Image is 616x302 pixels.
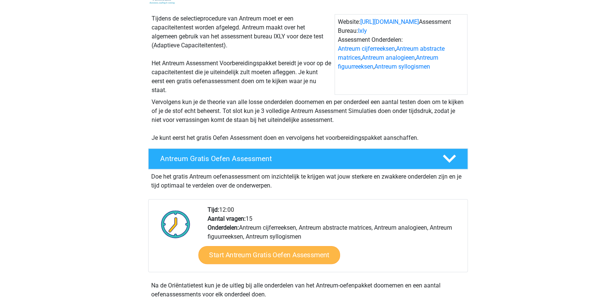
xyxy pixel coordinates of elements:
div: 12:00 15 Antreum cijferreeksen, Antreum abstracte matrices, Antreum analogieen, Antreum figuurree... [202,205,467,272]
div: Vervolgens kun je de theorie van alle losse onderdelen doornemen en per onderdeel een aantal test... [149,98,467,142]
b: Onderdelen: [208,224,239,231]
div: Na de Oriëntatietest kun je de uitleg bij alle onderdelen van het Antreum-oefenpakket doornemen e... [148,281,468,299]
a: Antreum analogieen [362,54,415,61]
div: Doe het gratis Antreum oefenassessment om inzichtelijk te krijgen wat jouw sterkere en zwakkere o... [148,169,468,190]
a: Antreum cijferreeksen [338,45,395,52]
a: [URL][DOMAIN_NAME] [360,18,419,25]
b: Tijd: [208,206,219,213]
a: Ixly [358,27,367,34]
b: Aantal vragen: [208,215,246,222]
a: Antreum syllogismen [374,63,430,70]
h4: Antreum Gratis Oefen Assessment [160,154,430,163]
a: Start Antreum Gratis Oefen Assessment [198,246,340,264]
div: Tijdens de selectieprocedure van Antreum moet er een capaciteitentest worden afgelegd. Antreum ma... [149,14,335,95]
a: Antreum Gratis Oefen Assessment [145,148,471,169]
img: Klok [157,205,195,243]
a: Antreum figuurreeksen [338,54,438,70]
a: Antreum abstracte matrices [338,45,445,61]
div: Website: Assessment Bureau: Assessment Onderdelen: , , , , [335,14,467,95]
